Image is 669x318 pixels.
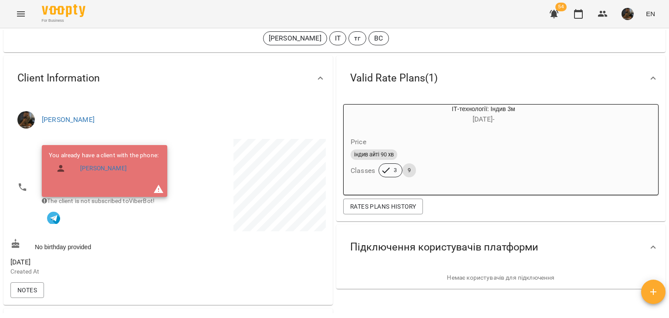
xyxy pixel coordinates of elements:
div: Підключення користувачів платформи [336,225,666,270]
span: [DATE] [10,257,166,267]
span: [DATE] - [473,115,494,123]
img: 38836d50468c905d322a6b1b27ef4d16.jpg [622,8,634,20]
span: 9 [402,166,416,174]
h6: Price [351,136,366,148]
ul: You already have a client with the phone: [49,151,159,180]
div: Client Information [3,56,333,101]
p: ІТ [335,33,341,44]
button: Rates Plans History [343,199,423,214]
span: Notes [17,285,37,295]
button: In touch with VooptyBot [42,206,65,229]
img: Voopty Logo [42,4,85,17]
div: [PERSON_NAME] [263,31,327,45]
span: 3 [389,166,402,174]
button: Menu [10,3,31,24]
h6: Classes [351,165,375,177]
button: ІТ-технології: Індив 3м[DATE]- Priceіндив айті 90 хвClasses39 [344,105,581,188]
div: ІТ-технології: Індив 3м [344,105,385,125]
div: Valid Rate Plans(1) [336,56,666,101]
span: Rates Plans History [350,201,416,212]
img: Сорока Ростислав [17,111,35,129]
button: EN [642,6,659,22]
span: The client is not subscribed to ViberBot! [42,197,155,204]
p: [PERSON_NAME] [269,33,321,44]
div: ІТ [329,31,346,45]
p: ВС [374,33,383,44]
span: індив айті 90 хв [351,151,397,159]
div: ІТ-технології: Індив 3м [385,105,581,125]
span: EN [646,9,655,18]
p: Немає користувачів для підключення [343,274,659,282]
div: No birthday provided [9,237,168,253]
p: тг [354,33,361,44]
p: Created At [10,267,166,276]
a: [PERSON_NAME] [42,115,95,124]
span: 54 [555,3,567,11]
span: Підключення користувачів платформи [350,240,538,254]
span: Valid Rate Plans ( 1 ) [350,71,438,85]
a: [PERSON_NAME] [80,164,127,173]
span: For Business [42,18,85,24]
button: Notes [10,282,44,298]
img: Telegram [47,212,60,225]
span: Client Information [17,71,100,85]
div: ВС [368,31,389,45]
div: тг [348,31,366,45]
